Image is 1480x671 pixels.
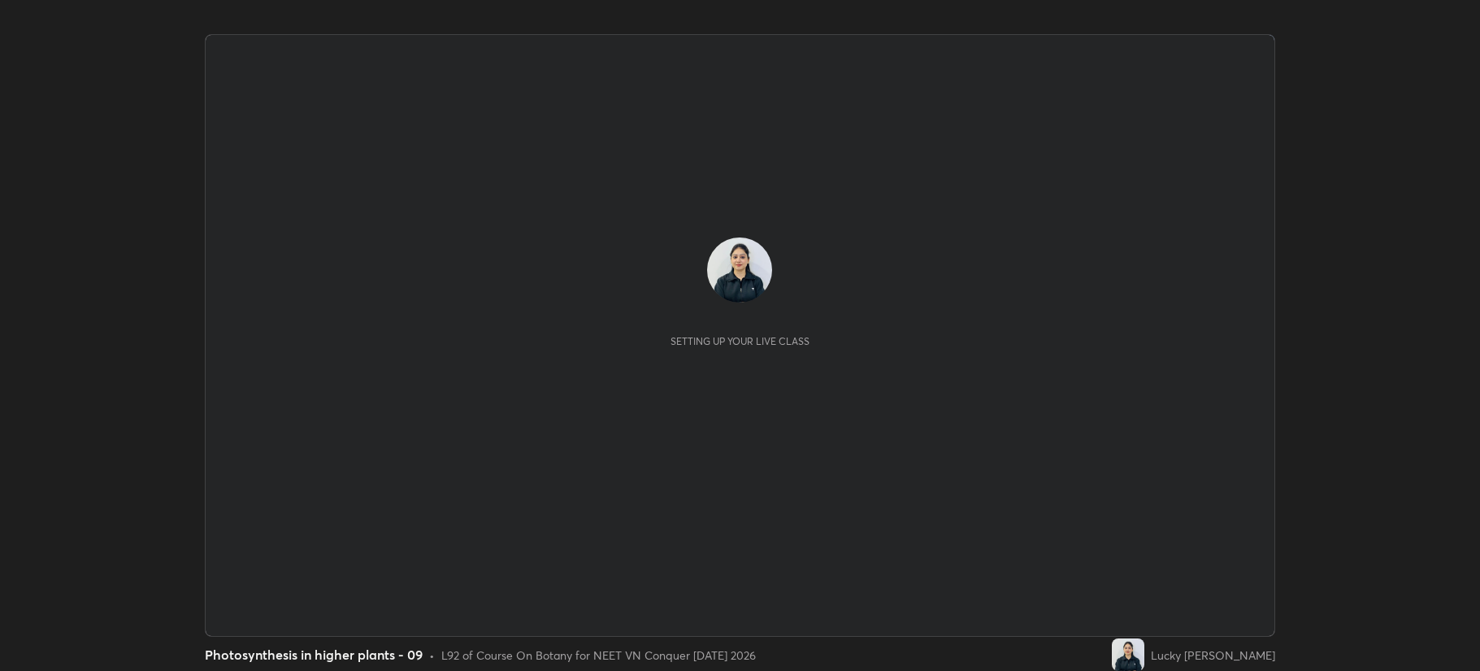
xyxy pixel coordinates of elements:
[441,647,756,664] div: L92 of Course On Botany for NEET VN Conquer [DATE] 2026
[671,335,809,347] div: Setting up your live class
[707,237,772,303] img: ac32ed79869041e68d2c152ee794592b.jpg
[205,645,423,664] div: Photosynthesis in higher plants - 09
[429,647,435,664] div: •
[1112,638,1144,671] img: ac32ed79869041e68d2c152ee794592b.jpg
[1151,647,1275,664] div: Lucky [PERSON_NAME]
